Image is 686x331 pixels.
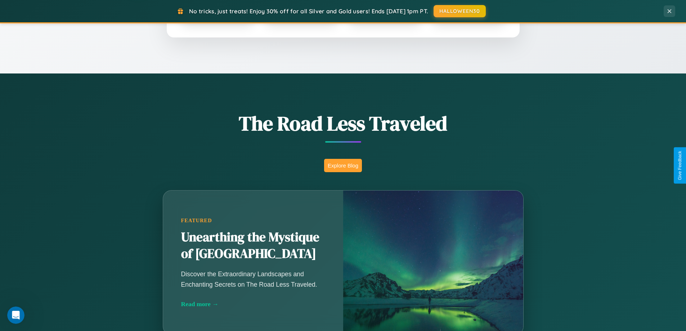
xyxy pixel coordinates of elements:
span: No tricks, just treats! Enjoy 30% off for all Silver and Gold users! Ends [DATE] 1pm PT. [189,8,428,15]
button: Explore Blog [324,159,362,172]
div: Give Feedback [677,151,682,180]
h1: The Road Less Traveled [127,109,559,137]
h2: Unearthing the Mystique of [GEOGRAPHIC_DATA] [181,229,325,262]
iframe: Intercom live chat [7,307,24,324]
button: HALLOWEEN30 [434,5,486,17]
div: Featured [181,218,325,224]
p: Discover the Extraordinary Landscapes and Enchanting Secrets on The Road Less Traveled. [181,269,325,289]
div: Read more → [181,300,325,308]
